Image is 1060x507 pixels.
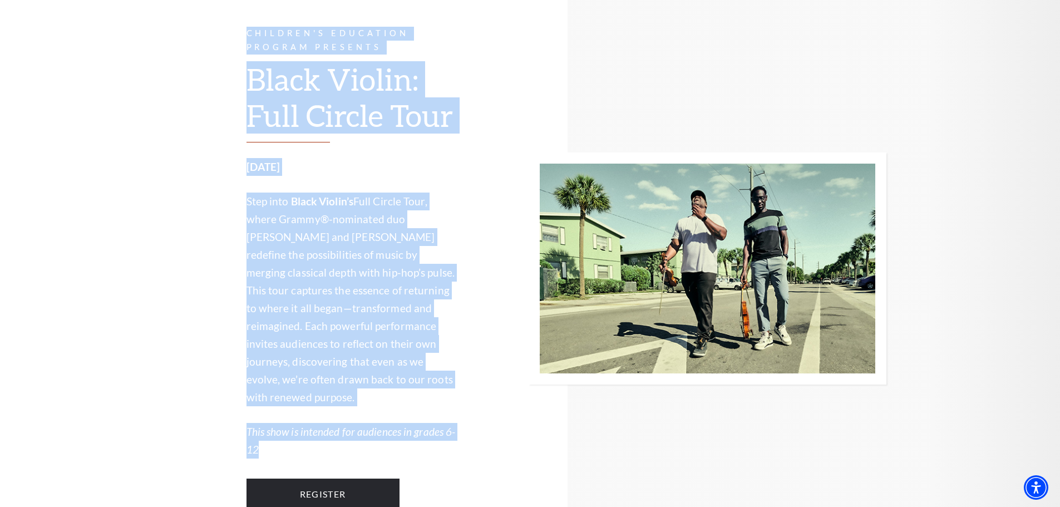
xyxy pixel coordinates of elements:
div: Accessibility Menu [1024,475,1048,500]
p: Step into [246,193,457,406]
strong: Black Violin’s [291,195,353,208]
p: Children's Education Program Presents [246,27,457,55]
em: This show is intended for audiences in grades 6-12 [246,425,456,456]
strong: [DATE] [246,160,280,173]
img: Children's Education Program Presents [529,152,886,385]
h2: Black Violin: Full Circle Tour [246,61,457,143]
